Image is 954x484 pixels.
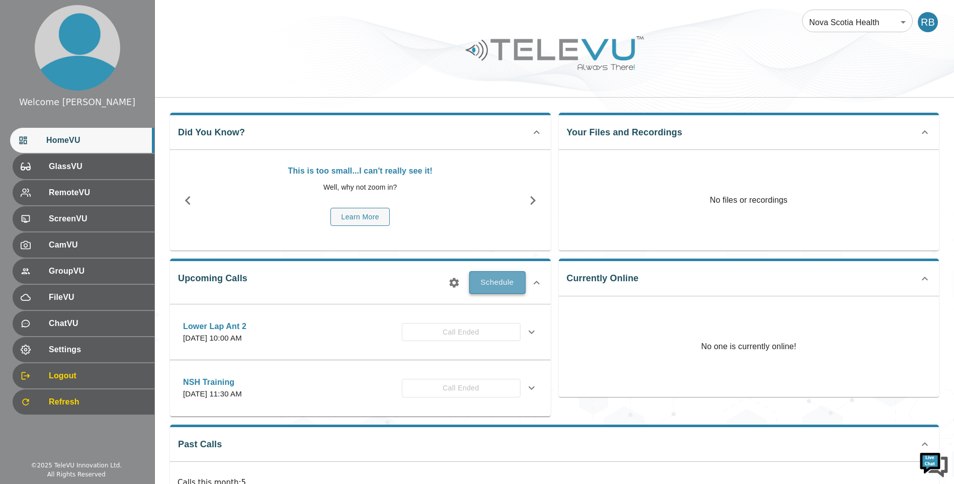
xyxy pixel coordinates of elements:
[10,128,154,153] div: HomeVU
[13,337,154,362] div: Settings
[13,180,154,205] div: RemoteVU
[918,12,938,32] div: RB
[13,259,154,284] div: GroupVU
[919,449,949,479] img: Chat Widget
[183,333,246,344] p: [DATE] 10:00 AM
[13,154,154,179] div: GlassVU
[46,134,146,146] span: HomeVU
[175,314,546,350] div: Lower Lap Ant 2[DATE] 10:00 AMCall Ended
[464,32,645,74] img: Logo
[701,296,796,397] p: No one is currently online!
[183,320,246,333] p: Lower Lap Ant 2
[13,311,154,336] div: ChatVU
[175,370,546,406] div: NSH Training[DATE] 11:30 AMCall Ended
[330,208,390,226] button: Learn More
[49,265,146,277] span: GroupVU
[49,160,146,173] span: GlassVU
[47,470,106,479] div: All Rights Reserved
[211,182,510,193] p: Well, why not zoom in?
[19,96,135,109] div: Welcome [PERSON_NAME]
[13,363,154,388] div: Logout
[49,239,146,251] span: CamVU
[183,388,242,400] p: [DATE] 11:30 AM
[13,232,154,258] div: CamVU
[49,187,146,199] span: RemoteVU
[49,291,146,303] span: FileVU
[559,150,939,251] p: No files or recordings
[31,461,122,470] div: © 2025 TeleVU Innovation Ltd.
[49,396,146,408] span: Refresh
[49,213,146,225] span: ScreenVU
[49,370,146,382] span: Logout
[13,389,154,415] div: Refresh
[49,317,146,330] span: ChatVU
[49,344,146,356] span: Settings
[211,165,510,177] p: This is too small...I can't really see it!
[183,376,242,388] p: NSH Training
[13,206,154,231] div: ScreenVU
[13,285,154,310] div: FileVU
[469,271,526,293] button: Schedule
[35,5,120,91] img: profile.png
[802,8,913,36] div: Nova Scotia Health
